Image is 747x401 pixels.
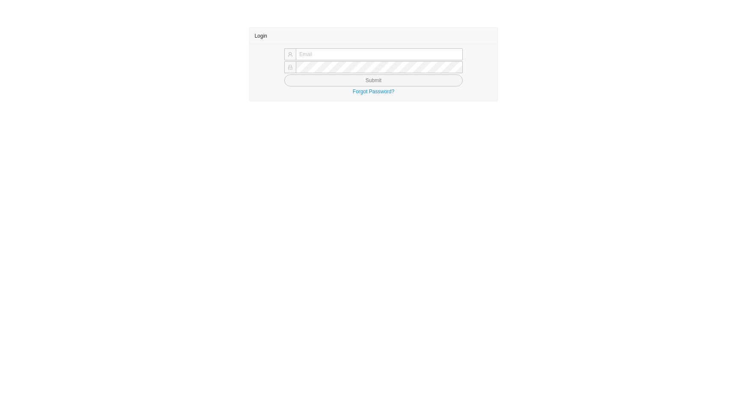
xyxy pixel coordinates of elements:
[296,48,463,60] input: Email
[284,74,463,86] button: Submit
[353,89,394,95] a: Forgot Password?
[288,52,293,57] span: user
[255,28,493,44] div: Login
[288,65,293,70] span: lock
